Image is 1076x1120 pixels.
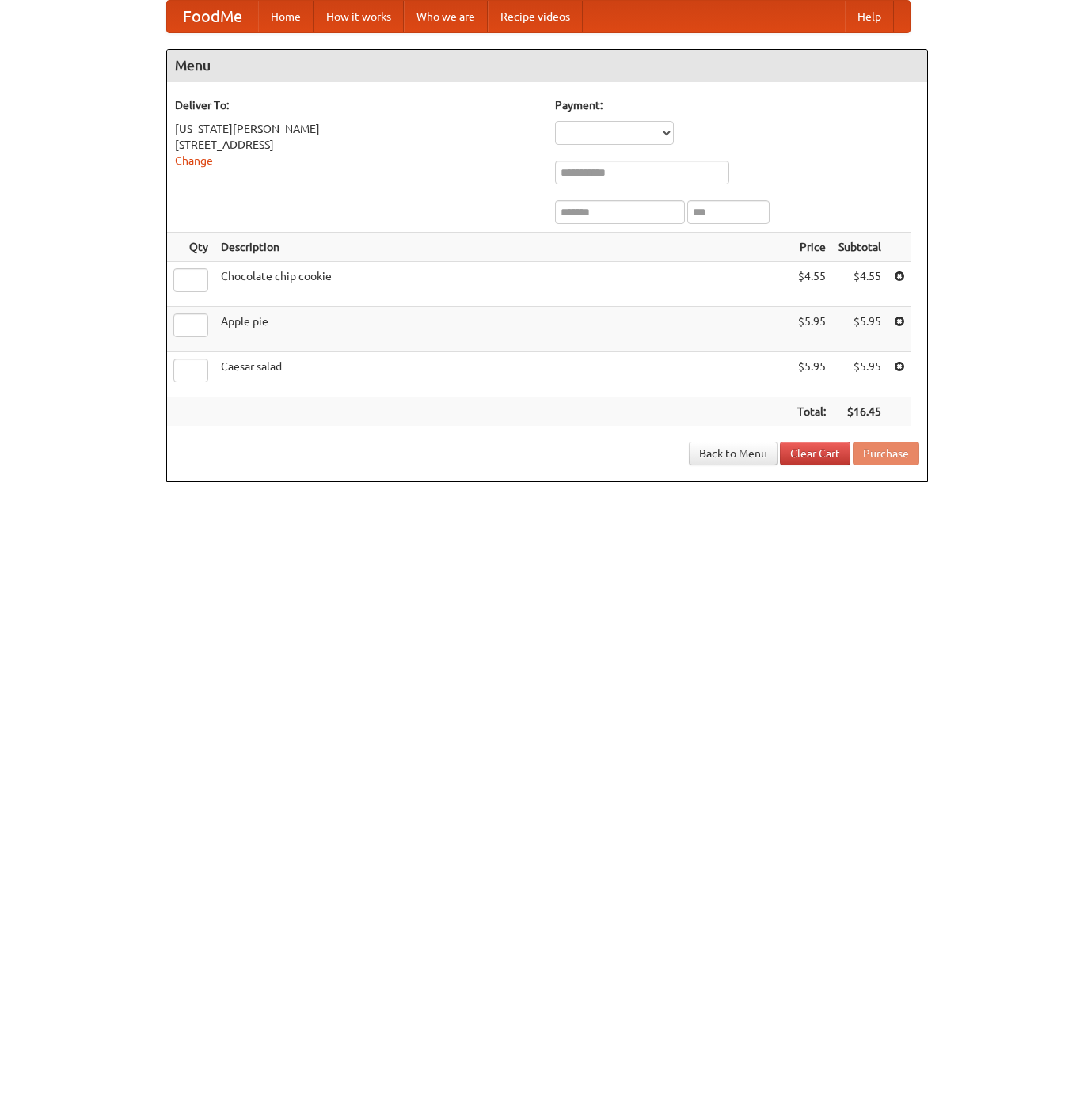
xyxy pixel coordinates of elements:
[555,97,919,113] h5: Payment:
[175,137,539,153] div: [STREET_ADDRESS]
[791,397,832,427] th: Total:
[832,397,888,427] th: $16.45
[314,1,404,32] a: How it works
[175,121,539,137] div: [US_STATE][PERSON_NAME]
[791,262,832,307] td: $4.55
[258,1,314,32] a: Home
[832,262,888,307] td: $4.55
[167,1,258,32] a: FoodMe
[215,233,791,262] th: Description
[215,352,791,397] td: Caesar salad
[791,233,832,262] th: Price
[832,233,888,262] th: Subtotal
[791,352,832,397] td: $5.95
[215,262,791,307] td: Chocolate chip cookie
[215,307,791,352] td: Apple pie
[832,307,888,352] td: $5.95
[167,233,215,262] th: Qty
[167,50,927,82] h4: Menu
[845,1,894,32] a: Help
[780,442,850,465] a: Clear Cart
[175,154,213,167] a: Change
[689,442,778,465] a: Back to Menu
[791,307,832,352] td: $5.95
[488,1,583,32] a: Recipe videos
[175,97,539,113] h5: Deliver To:
[404,1,488,32] a: Who we are
[832,352,888,397] td: $5.95
[853,442,919,465] button: Purchase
